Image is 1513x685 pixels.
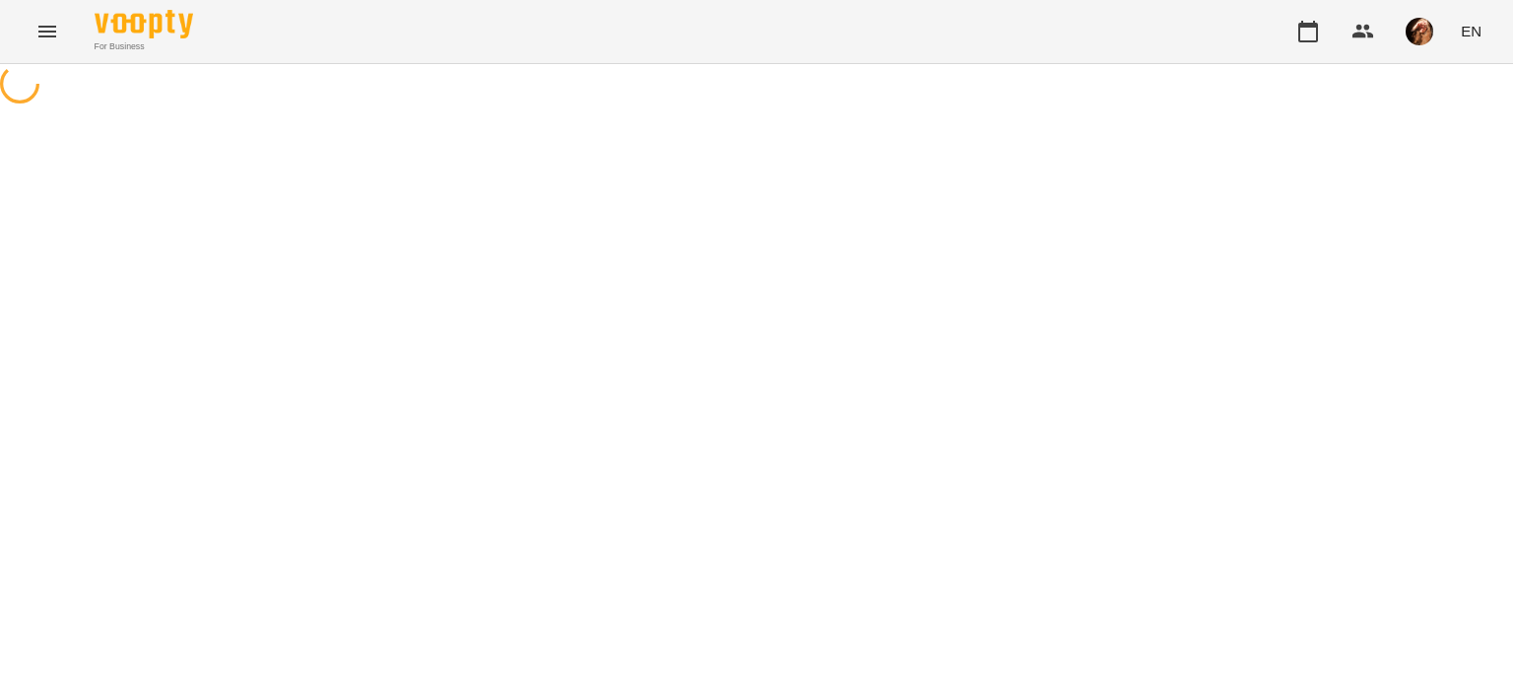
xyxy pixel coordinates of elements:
img: c8e0f8f11f5ebb5948ff4c20ade7ab01.jpg [1406,18,1433,45]
img: Voopty Logo [95,10,193,38]
button: Menu [24,8,71,55]
span: EN [1461,21,1481,41]
span: For Business [95,40,193,53]
button: EN [1453,13,1489,49]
